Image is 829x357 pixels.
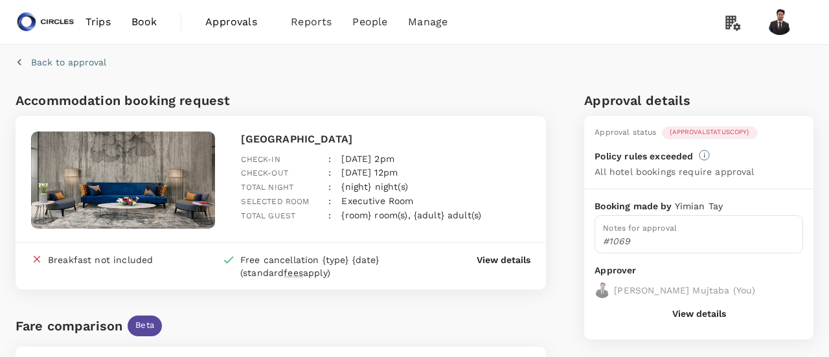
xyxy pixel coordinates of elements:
span: Beta [128,319,162,332]
button: View details [672,308,726,319]
p: All hotel bookings require approval [595,165,754,178]
span: Check-out [241,168,288,178]
div: : [318,170,331,194]
div: Fare comparison [16,316,122,336]
span: Check-in [241,155,280,164]
div: Breakfast not included [48,253,153,266]
div: Approval status [595,126,656,139]
span: Reports [291,14,332,30]
p: [PERSON_NAME] Mujtaba ( You ) [614,284,755,297]
h6: Accommodation booking request [16,90,278,111]
span: Manage [408,14,448,30]
span: Total night [241,183,293,192]
span: Total guest [241,211,295,220]
img: Hassan Mujtaba [767,9,793,35]
span: Notes for approval [603,224,677,233]
span: {approvalStatusCopy} [662,128,758,137]
img: avatar-688dc3ae75335.png [595,282,610,298]
span: Book [131,14,157,30]
button: Back to approval [16,56,106,69]
div: : [318,155,331,180]
p: {room} room(s), {adult} adult(s) [341,209,481,222]
p: [DATE] 2pm [341,152,394,165]
p: #1069 [603,235,795,248]
span: Trips [85,14,111,30]
p: Executive Room [341,194,413,207]
div: : [318,198,331,223]
h6: Approval details [584,90,813,111]
div: : [318,184,331,209]
img: Circles [16,8,75,36]
button: View details [477,253,530,266]
span: Selected room [241,197,309,206]
div: Free cancellation {type} {date} (standard apply) [240,253,424,279]
span: fees [284,268,303,278]
p: [DATE] 12pm [341,166,398,179]
p: Policy rules exceeded [595,150,693,163]
p: Approver [595,264,803,277]
p: {night} night(s) [341,180,407,193]
p: Yimian Tay [675,200,723,213]
div: : [318,142,331,167]
p: [GEOGRAPHIC_DATA] [241,132,530,147]
p: Booking made by [595,200,674,213]
span: Approvals [205,14,270,30]
p: Back to approval [31,56,106,69]
span: People [352,14,387,30]
img: hotel [31,132,215,229]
